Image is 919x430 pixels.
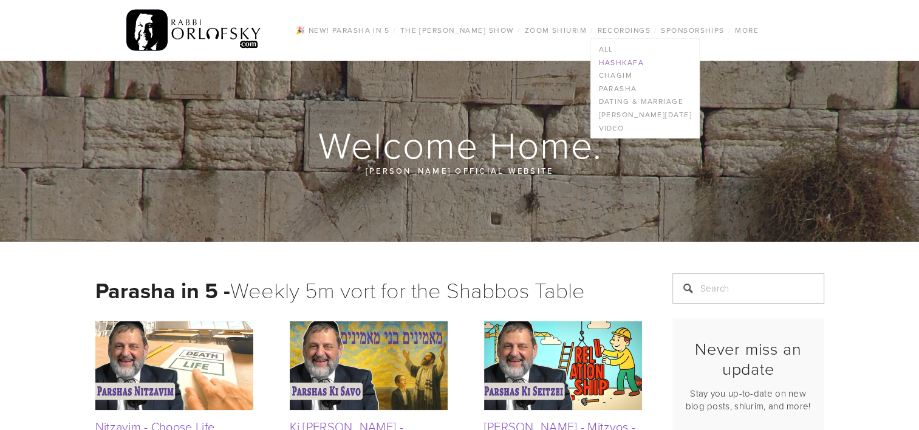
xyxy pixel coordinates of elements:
[683,387,814,412] p: Stay you up-to-date on new blog posts, shiurim, and more!
[95,321,253,410] img: Nitzavim - Choose Life
[292,22,393,38] a: 🎉 NEW! Parasha in 5
[731,22,762,38] a: More
[518,25,521,35] span: /
[683,339,814,378] h2: Never miss an update
[95,275,230,306] strong: Parasha in 5 -
[728,25,731,35] span: /
[593,22,654,38] a: Recordings
[591,95,699,109] a: Dating & Marriage
[590,25,593,35] span: /
[654,25,657,35] span: /
[672,273,824,304] input: Search
[591,108,699,121] a: [PERSON_NAME][DATE]
[591,56,699,69] a: Hashkafa
[126,7,262,54] img: RabbiOrlofsky.com
[168,164,751,177] p: [PERSON_NAME] official website
[290,321,448,410] img: Ki Savo - Ma'aminim bnei ma'aminim
[591,43,699,56] a: All
[657,22,728,38] a: Sponsorships
[484,321,642,410] img: Ki Seitzei - Mitzvos - Building a Relationship
[521,22,590,38] a: Zoom Shiurim
[397,22,518,38] a: The [PERSON_NAME] Show
[591,69,699,82] a: Chagim
[591,121,699,135] a: Video
[591,82,699,95] a: Parasha
[393,25,396,35] span: /
[95,273,642,307] h1: Weekly 5m vort for the Shabbos Table
[95,125,825,164] h1: Welcome Home.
